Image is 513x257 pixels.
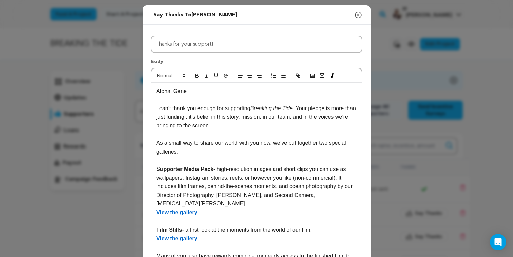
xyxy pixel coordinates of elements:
strong: Supporter Media Pack [156,166,213,172]
input: Subject [151,36,362,53]
p: - high-resolution images and short clips you can use as wallpapers, Instagram stories, reels, or ... [156,165,357,208]
div: Say thanks to [153,11,237,19]
span: [PERSON_NAME] [191,12,237,18]
p: - a first look at the moments from the world of our film. [156,225,357,234]
div: Open Intercom Messenger [490,234,506,250]
p: I can’t thank you enough for supporting . Your pledge is more than just funding.. it’s belief in ... [156,104,357,130]
em: Breaking the Tide [250,105,293,111]
p: Aloha, Gene [156,87,357,96]
a: View the gallery [156,210,197,215]
a: View the gallery [156,236,197,241]
p: As a small way to share our world with you now, we’ve put together two special galleries: [156,139,357,156]
p: Body [151,58,362,68]
strong: Film Stills [156,227,182,233]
